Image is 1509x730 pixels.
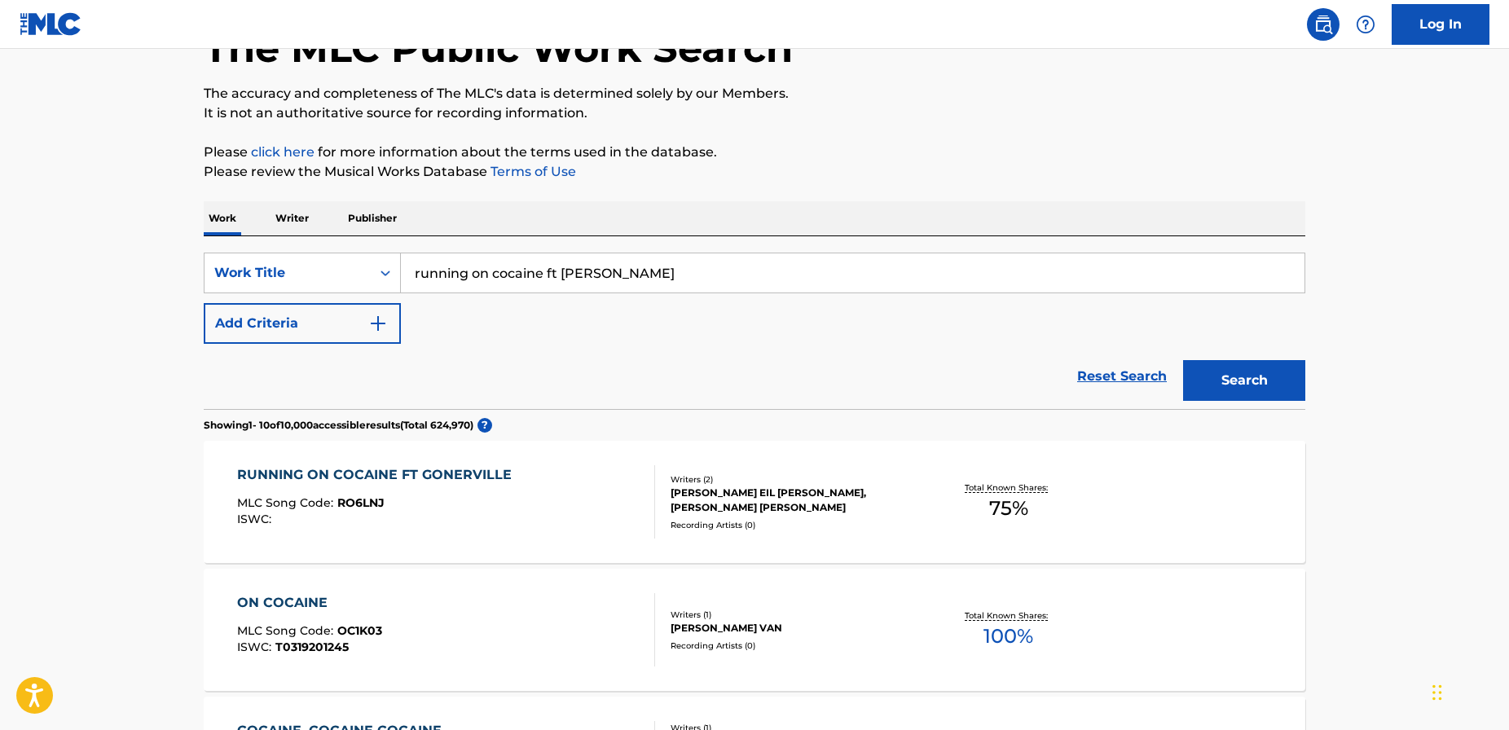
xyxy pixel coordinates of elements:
[671,621,917,635] div: [PERSON_NAME] VAN
[1069,358,1175,394] a: Reset Search
[671,473,917,486] div: Writers ( 2 )
[237,640,275,654] span: ISWC :
[671,640,917,652] div: Recording Artists ( 0 )
[204,103,1305,123] p: It is not an authoritative source for recording information.
[1432,668,1442,717] div: Drag
[204,303,401,344] button: Add Criteria
[671,519,917,531] div: Recording Artists ( 0 )
[1392,4,1489,45] a: Log In
[337,623,382,638] span: OC1K03
[237,593,382,613] div: ON COCAINE
[983,622,1033,651] span: 100 %
[271,201,314,235] p: Writer
[204,162,1305,182] p: Please review the Musical Works Database
[1313,15,1333,34] img: search
[965,482,1052,494] p: Total Known Shares:
[671,609,917,621] div: Writers ( 1 )
[487,164,576,179] a: Terms of Use
[204,201,241,235] p: Work
[671,486,917,515] div: [PERSON_NAME] EIL [PERSON_NAME], [PERSON_NAME] [PERSON_NAME]
[237,512,275,526] span: ISWC :
[237,623,337,638] span: MLC Song Code :
[1349,8,1382,41] div: Help
[204,569,1305,691] a: ON COCAINEMLC Song Code:OC1K03ISWC:T0319201245Writers (1)[PERSON_NAME] VANRecording Artists (0)To...
[237,495,337,510] span: MLC Song Code :
[204,441,1305,563] a: RUNNING ON COCAINE FT GONERVILLEMLC Song Code:RO6LNJISWC:Writers (2)[PERSON_NAME] EIL [PERSON_NAM...
[204,418,473,433] p: Showing 1 - 10 of 10,000 accessible results (Total 624,970 )
[965,609,1052,622] p: Total Known Shares:
[1356,15,1375,34] img: help
[477,418,492,433] span: ?
[989,494,1028,523] span: 75 %
[343,201,402,235] p: Publisher
[368,314,388,333] img: 9d2ae6d4665cec9f34b9.svg
[1307,8,1340,41] a: Public Search
[1183,360,1305,401] button: Search
[20,12,82,36] img: MLC Logo
[275,640,349,654] span: T0319201245
[214,263,361,283] div: Work Title
[204,253,1305,409] form: Search Form
[204,84,1305,103] p: The accuracy and completeness of The MLC's data is determined solely by our Members.
[337,495,385,510] span: RO6LNJ
[1428,652,1509,730] iframe: Chat Widget
[204,143,1305,162] p: Please for more information about the terms used in the database.
[237,465,520,485] div: RUNNING ON COCAINE FT GONERVILLE
[251,144,315,160] a: click here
